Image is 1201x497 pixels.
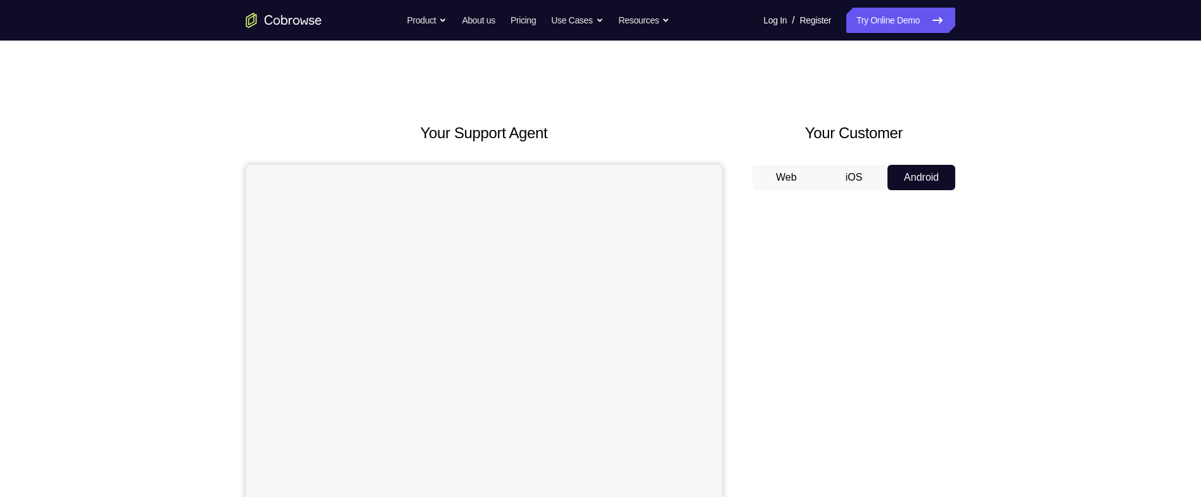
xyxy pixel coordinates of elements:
a: About us [462,8,495,33]
a: Log In [763,8,787,33]
h2: Your Customer [753,122,955,145]
a: Register [800,8,831,33]
button: Use Cases [551,8,603,33]
a: Pricing [511,8,536,33]
button: Product [407,8,447,33]
button: Resources [619,8,670,33]
button: Android [887,165,955,190]
button: iOS [820,165,888,190]
a: Go to the home page [246,13,322,28]
span: / [792,13,794,28]
h2: Your Support Agent [246,122,722,145]
button: Web [753,165,820,190]
a: Try Online Demo [846,8,955,33]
